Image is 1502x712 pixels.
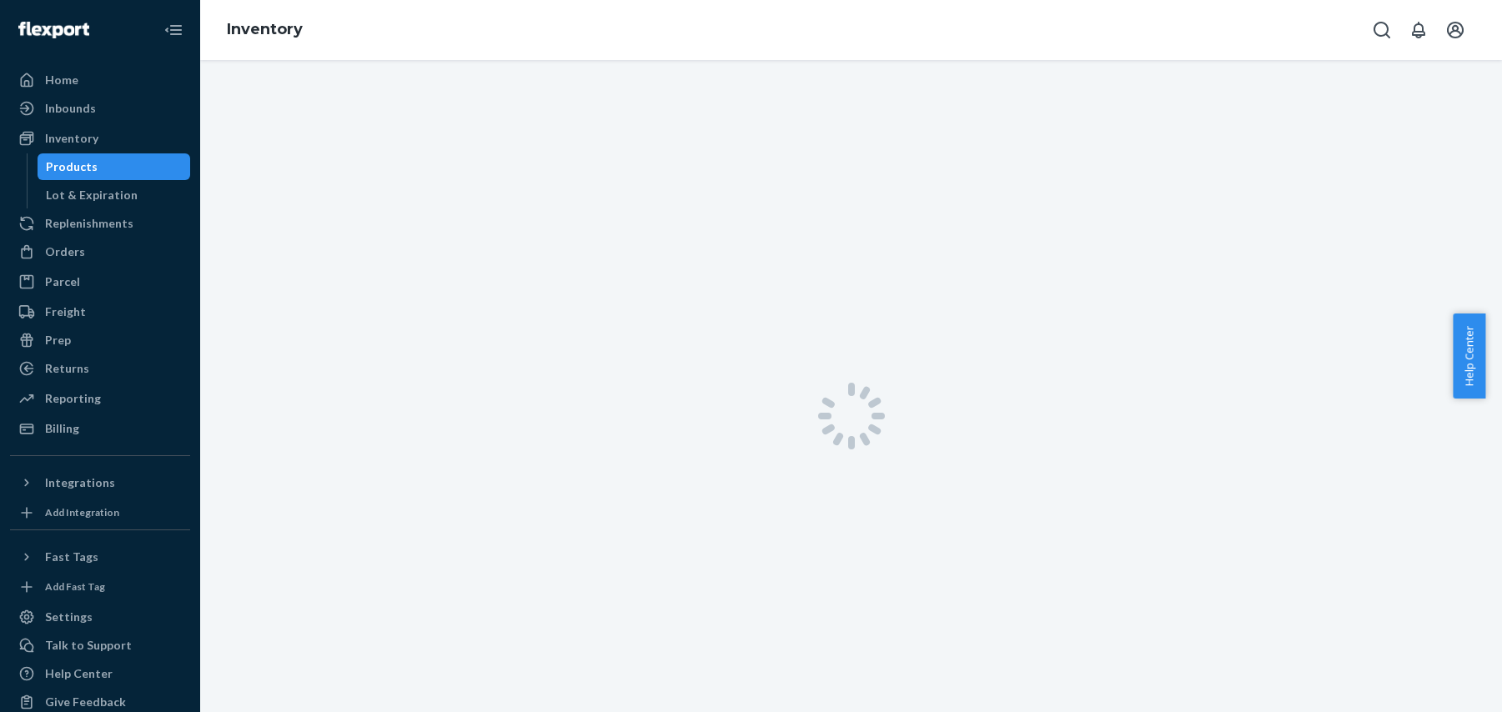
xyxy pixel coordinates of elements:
[38,182,191,208] a: Lot & Expiration
[10,268,190,295] a: Parcel
[10,298,190,325] a: Freight
[157,13,190,47] button: Close Navigation
[1439,13,1472,47] button: Open account menu
[45,243,85,260] div: Orders
[45,637,132,654] div: Talk to Support
[45,549,98,565] div: Fast Tags
[45,505,119,519] div: Add Integration
[213,6,316,54] ol: breadcrumbs
[46,158,98,175] div: Products
[10,577,190,597] a: Add Fast Tag
[10,503,190,523] a: Add Integration
[45,72,78,88] div: Home
[10,632,190,659] button: Talk to Support
[10,415,190,442] a: Billing
[10,67,190,93] a: Home
[10,544,190,570] button: Fast Tags
[45,130,98,147] div: Inventory
[18,22,89,38] img: Flexport logo
[10,660,190,687] a: Help Center
[45,694,126,710] div: Give Feedback
[45,303,86,320] div: Freight
[45,474,115,491] div: Integrations
[45,579,105,594] div: Add Fast Tag
[10,210,190,237] a: Replenishments
[45,332,71,348] div: Prep
[10,95,190,122] a: Inbounds
[1453,313,1485,399] button: Help Center
[38,153,191,180] a: Products
[45,360,89,377] div: Returns
[45,609,93,625] div: Settings
[10,385,190,412] a: Reporting
[10,327,190,353] a: Prep
[10,355,190,382] a: Returns
[1365,13,1399,47] button: Open Search Box
[45,420,79,437] div: Billing
[10,238,190,265] a: Orders
[45,665,113,682] div: Help Center
[10,469,190,496] button: Integrations
[45,100,96,117] div: Inbounds
[46,187,138,203] div: Lot & Expiration
[10,125,190,152] a: Inventory
[45,273,80,290] div: Parcel
[45,390,101,407] div: Reporting
[45,215,133,232] div: Replenishments
[1402,13,1435,47] button: Open notifications
[227,20,303,38] a: Inventory
[10,604,190,630] a: Settings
